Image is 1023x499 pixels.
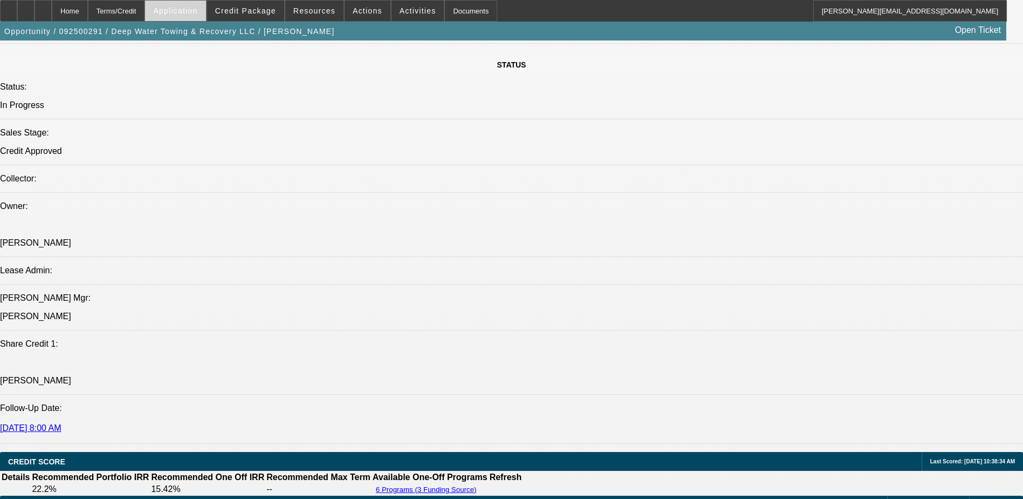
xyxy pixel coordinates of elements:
[145,1,205,21] button: Application
[497,60,526,69] span: STATUS
[373,485,480,494] button: 6 Programs (3 Funding Source)
[392,1,444,21] button: Activities
[4,27,334,36] span: Opportunity / 092500291 / Deep Water Towing & Recovery LLC / [PERSON_NAME]
[31,484,149,495] td: 22.2%
[285,1,344,21] button: Resources
[951,21,1005,39] a: Open Ticket
[8,457,65,466] span: CREDIT SCORE
[207,1,284,21] button: Credit Package
[266,484,371,495] td: --
[930,458,1015,464] span: Last Scored: [DATE] 10:38:34 AM
[293,6,335,15] span: Resources
[153,6,197,15] span: Application
[31,472,149,483] th: Recommended Portfolio IRR
[400,6,436,15] span: Activities
[345,1,390,21] button: Actions
[266,472,371,483] th: Recommended Max Term
[489,472,523,483] th: Refresh
[353,6,382,15] span: Actions
[150,472,265,483] th: Recommended One Off IRR
[215,6,276,15] span: Credit Package
[372,472,488,483] th: Available One-Off Programs
[150,484,265,495] td: 15.42%
[1,472,30,483] th: Details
